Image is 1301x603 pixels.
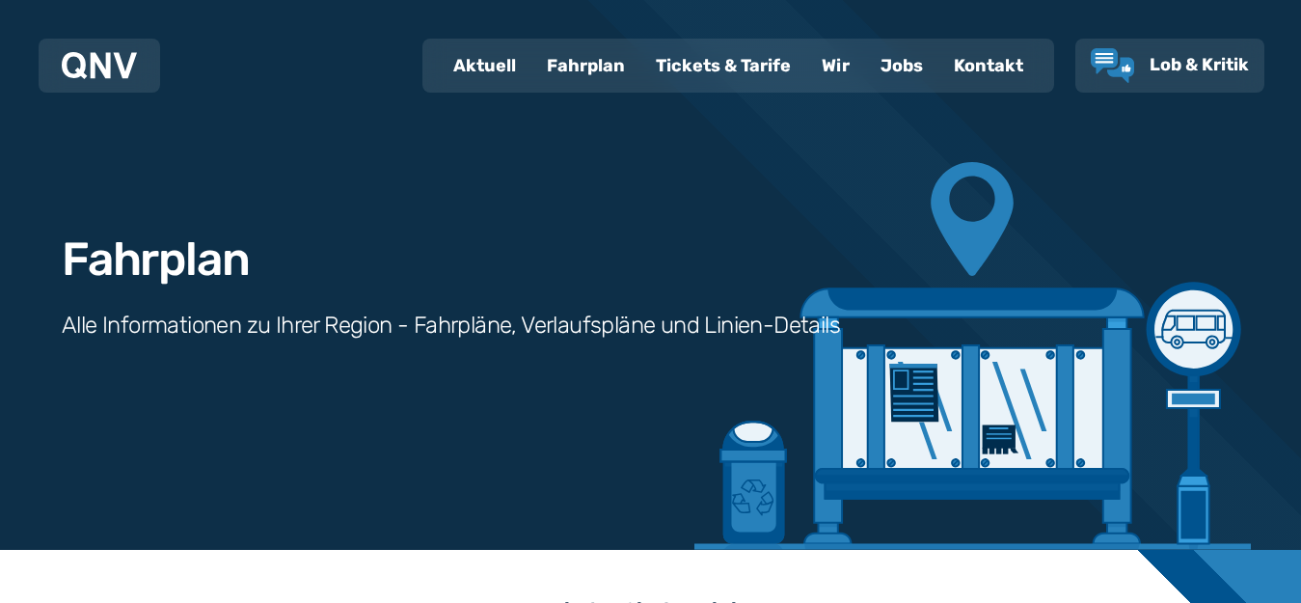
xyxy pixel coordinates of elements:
[938,41,1039,91] a: Kontakt
[62,236,249,283] h1: Fahrplan
[806,41,865,91] a: Wir
[62,46,137,85] a: QNV Logo
[1091,48,1249,83] a: Lob & Kritik
[1150,54,1249,75] span: Lob & Kritik
[531,41,640,91] a: Fahrplan
[62,52,137,79] img: QNV Logo
[438,41,531,91] a: Aktuell
[640,41,806,91] a: Tickets & Tarife
[62,310,840,341] h3: Alle Informationen zu Ihrer Region - Fahrpläne, Verlaufspläne und Linien-Details
[865,41,938,91] a: Jobs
